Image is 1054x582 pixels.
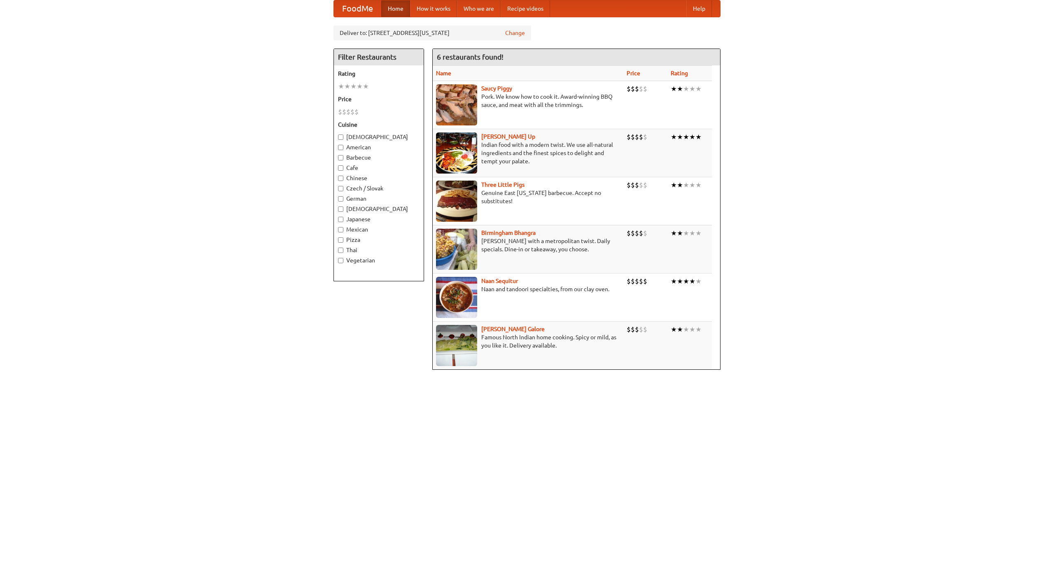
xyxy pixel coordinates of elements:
[689,325,695,334] li: ★
[671,70,688,77] a: Rating
[683,132,689,141] li: ★
[689,229,695,238] li: ★
[639,277,643,286] li: $
[338,205,420,213] label: [DEMOGRAPHIC_DATA]
[639,132,643,141] li: $
[342,107,346,116] li: $
[338,134,343,140] input: [DEMOGRAPHIC_DATA]
[695,84,702,93] li: ★
[501,0,550,17] a: Recipe videos
[683,229,689,238] li: ★
[627,277,631,286] li: $
[683,325,689,334] li: ★
[338,164,420,172] label: Cafe
[333,26,531,40] div: Deliver to: [STREET_ADDRESS][US_STATE]
[639,325,643,334] li: $
[338,196,343,202] input: German
[686,0,712,17] a: Help
[627,229,631,238] li: $
[677,277,683,286] li: ★
[334,0,381,17] a: FoodMe
[639,181,643,190] li: $
[338,236,420,244] label: Pizza
[338,143,420,151] label: American
[338,176,343,181] input: Chinese
[627,70,640,77] a: Price
[350,107,354,116] li: $
[671,132,677,141] li: ★
[338,227,343,232] input: Mexican
[683,84,689,93] li: ★
[338,155,343,160] input: Barbecue
[436,333,620,350] p: Famous North Indian home cooking. Spicy or mild, as you like it. Delivery available.
[436,189,620,205] p: Genuine East [US_STATE] barbecue. Accept no substitutes!
[338,258,343,263] input: Vegetarian
[436,84,477,125] img: saucy.jpg
[436,325,477,366] img: currygalore.jpg
[671,84,677,93] li: ★
[631,229,635,238] li: $
[338,248,343,253] input: Thai
[338,165,343,171] input: Cafe
[481,278,518,284] a: Naan Sequitur
[683,277,689,286] li: ★
[410,0,457,17] a: How it works
[695,229,702,238] li: ★
[338,107,342,116] li: $
[436,181,477,222] img: littlepigs.jpg
[627,325,631,334] li: $
[437,53,504,61] ng-pluralize: 6 restaurants found!
[627,132,631,141] li: $
[350,82,357,91] li: ★
[338,215,420,223] label: Japanese
[683,181,689,190] li: ★
[635,181,639,190] li: $
[505,29,525,37] a: Change
[338,145,343,150] input: American
[436,285,620,293] p: Naan and tandoori specialties, from our clay oven.
[631,84,635,93] li: $
[357,82,363,91] li: ★
[677,325,683,334] li: ★
[631,132,635,141] li: $
[643,277,647,286] li: $
[635,229,639,238] li: $
[689,277,695,286] li: ★
[481,326,545,332] a: [PERSON_NAME] Galore
[338,186,343,191] input: Czech / Slovak
[695,325,702,334] li: ★
[338,153,420,162] label: Barbecue
[381,0,410,17] a: Home
[643,132,647,141] li: $
[689,132,695,141] li: ★
[338,256,420,264] label: Vegetarian
[354,107,359,116] li: $
[481,85,512,92] a: Saucy Piggy
[627,181,631,190] li: $
[457,0,501,17] a: Who we are
[436,141,620,165] p: Indian food with a modern twist. We use all-natural ingredients and the finest spices to delight ...
[677,84,683,93] li: ★
[643,325,647,334] li: $
[338,121,420,129] h5: Cuisine
[436,70,451,77] a: Name
[334,49,424,65] h4: Filter Restaurants
[643,84,647,93] li: $
[643,229,647,238] li: $
[481,230,536,236] a: Birmingham Bhangra
[677,229,683,238] li: ★
[631,325,635,334] li: $
[481,181,525,188] a: Three Little Pigs
[363,82,369,91] li: ★
[627,84,631,93] li: $
[695,277,702,286] li: ★
[338,246,420,254] label: Thai
[338,225,420,234] label: Mexican
[436,237,620,253] p: [PERSON_NAME] with a metropolitan twist. Daily specials. Dine-in or takeaway, you choose.
[671,229,677,238] li: ★
[338,237,343,243] input: Pizza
